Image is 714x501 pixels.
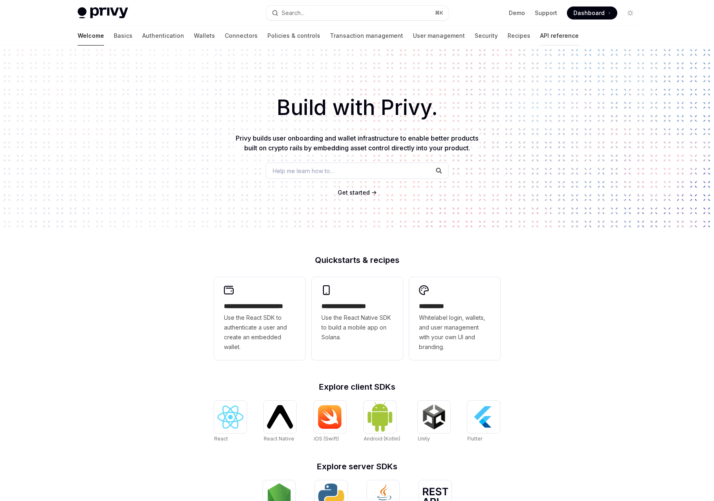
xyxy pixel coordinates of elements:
a: Support [535,9,557,17]
a: Android (Kotlin)Android (Kotlin) [364,401,400,443]
a: Authentication [142,26,184,46]
a: Security [475,26,498,46]
h2: Quickstarts & recipes [214,256,500,264]
span: Unity [418,436,430,442]
span: Help me learn how to… [273,167,334,175]
h2: Explore client SDKs [214,383,500,391]
span: React [214,436,228,442]
span: Flutter [467,436,482,442]
span: Dashboard [573,9,605,17]
span: Use the React Native SDK to build a mobile app on Solana. [321,313,393,342]
a: iOS (Swift)iOS (Swift) [314,401,346,443]
a: Welcome [78,26,104,46]
a: Recipes [508,26,530,46]
img: Android (Kotlin) [367,401,393,432]
a: React NativeReact Native [264,401,296,443]
span: ⌘ K [435,10,443,16]
a: **** **** **** ***Use the React Native SDK to build a mobile app on Solana. [312,277,403,360]
span: iOS (Swift) [314,436,339,442]
span: Privy builds user onboarding and wallet infrastructure to enable better products built on crypto ... [236,134,478,152]
a: User management [413,26,465,46]
span: Android (Kotlin) [364,436,400,442]
a: FlutterFlutter [467,401,500,443]
button: Search...⌘K [266,6,448,20]
a: **** *****Whitelabel login, wallets, and user management with your own UI and branding. [409,277,500,360]
span: Whitelabel login, wallets, and user management with your own UI and branding. [419,313,490,352]
a: Dashboard [567,7,617,20]
span: Get started [338,189,370,196]
a: Get started [338,189,370,197]
span: React Native [264,436,294,442]
a: Basics [114,26,132,46]
a: UnityUnity [418,401,450,443]
img: Unity [421,404,447,430]
h1: Build with Privy. [13,92,701,124]
a: Wallets [194,26,215,46]
h2: Explore server SDKs [214,462,500,471]
img: light logo [78,7,128,19]
a: Policies & controls [267,26,320,46]
a: API reference [540,26,579,46]
a: ReactReact [214,401,247,443]
img: Flutter [471,404,497,430]
div: Search... [282,8,304,18]
button: Toggle dark mode [624,7,637,20]
span: Use the React SDK to authenticate a user and create an embedded wallet. [224,313,295,352]
a: Connectors [225,26,258,46]
img: React Native [267,405,293,428]
img: React [217,406,243,429]
img: iOS (Swift) [317,405,343,429]
a: Demo [509,9,525,17]
a: Transaction management [330,26,403,46]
